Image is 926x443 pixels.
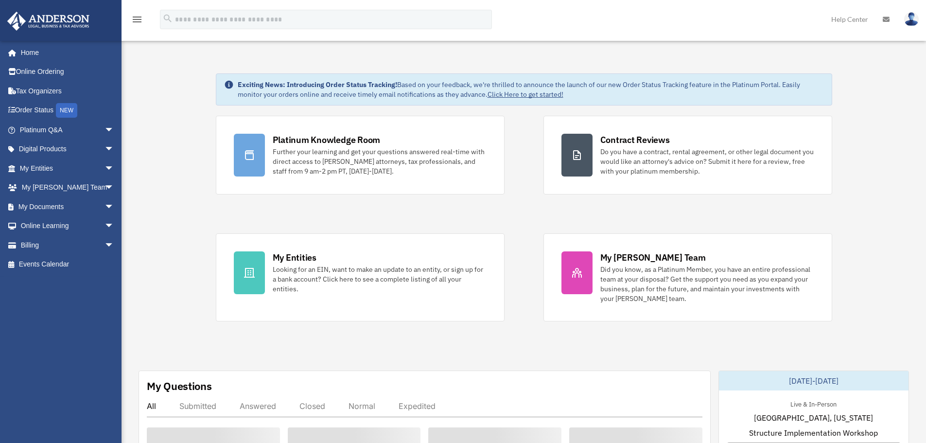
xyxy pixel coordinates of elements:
img: Anderson Advisors Platinum Portal [4,12,92,31]
a: Platinum Knowledge Room Further your learning and get your questions answered real-time with dire... [216,116,505,195]
span: arrow_drop_down [105,159,124,178]
a: Order StatusNEW [7,101,129,121]
a: Events Calendar [7,255,129,274]
a: Online Learningarrow_drop_down [7,216,129,236]
a: Home [7,43,124,62]
img: User Pic [904,12,919,26]
div: Based on your feedback, we're thrilled to announce the launch of our new Order Status Tracking fe... [238,80,824,99]
a: Digital Productsarrow_drop_down [7,140,129,159]
span: arrow_drop_down [105,140,124,159]
div: Closed [299,401,325,411]
div: Do you have a contract, rental agreement, or other legal document you would like an attorney's ad... [600,147,814,176]
div: Expedited [399,401,436,411]
i: menu [131,14,143,25]
div: Answered [240,401,276,411]
div: Did you know, as a Platinum Member, you have an entire professional team at your disposal? Get th... [600,265,814,303]
span: arrow_drop_down [105,216,124,236]
a: Contract Reviews Do you have a contract, rental agreement, or other legal document you would like... [543,116,832,195]
span: arrow_drop_down [105,120,124,140]
a: My [PERSON_NAME] Teamarrow_drop_down [7,178,129,197]
div: My Entities [273,251,316,264]
div: Submitted [179,401,216,411]
div: [DATE]-[DATE] [719,371,909,390]
div: My Questions [147,379,212,393]
div: Looking for an EIN, want to make an update to an entity, or sign up for a bank account? Click her... [273,265,487,294]
span: arrow_drop_down [105,197,124,217]
div: Live & In-Person [783,398,844,408]
span: [GEOGRAPHIC_DATA], [US_STATE] [754,412,873,424]
a: My Entitiesarrow_drop_down [7,159,129,178]
div: Further your learning and get your questions answered real-time with direct access to [PERSON_NAM... [273,147,487,176]
a: My [PERSON_NAME] Team Did you know, as a Platinum Member, you have an entire professional team at... [543,233,832,321]
span: Structure Implementation Workshop [749,427,878,439]
div: NEW [56,103,77,118]
a: menu [131,17,143,25]
a: Billingarrow_drop_down [7,235,129,255]
div: Contract Reviews [600,134,670,146]
span: arrow_drop_down [105,178,124,198]
a: My Documentsarrow_drop_down [7,197,129,216]
a: Platinum Q&Aarrow_drop_down [7,120,129,140]
div: Platinum Knowledge Room [273,134,381,146]
span: arrow_drop_down [105,235,124,255]
i: search [162,13,173,24]
strong: Exciting News: Introducing Order Status Tracking! [238,80,397,89]
a: My Entities Looking for an EIN, want to make an update to an entity, or sign up for a bank accoun... [216,233,505,321]
a: Click Here to get started! [488,90,563,99]
a: Online Ordering [7,62,129,82]
a: Tax Organizers [7,81,129,101]
div: Normal [349,401,375,411]
div: All [147,401,156,411]
div: My [PERSON_NAME] Team [600,251,706,264]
